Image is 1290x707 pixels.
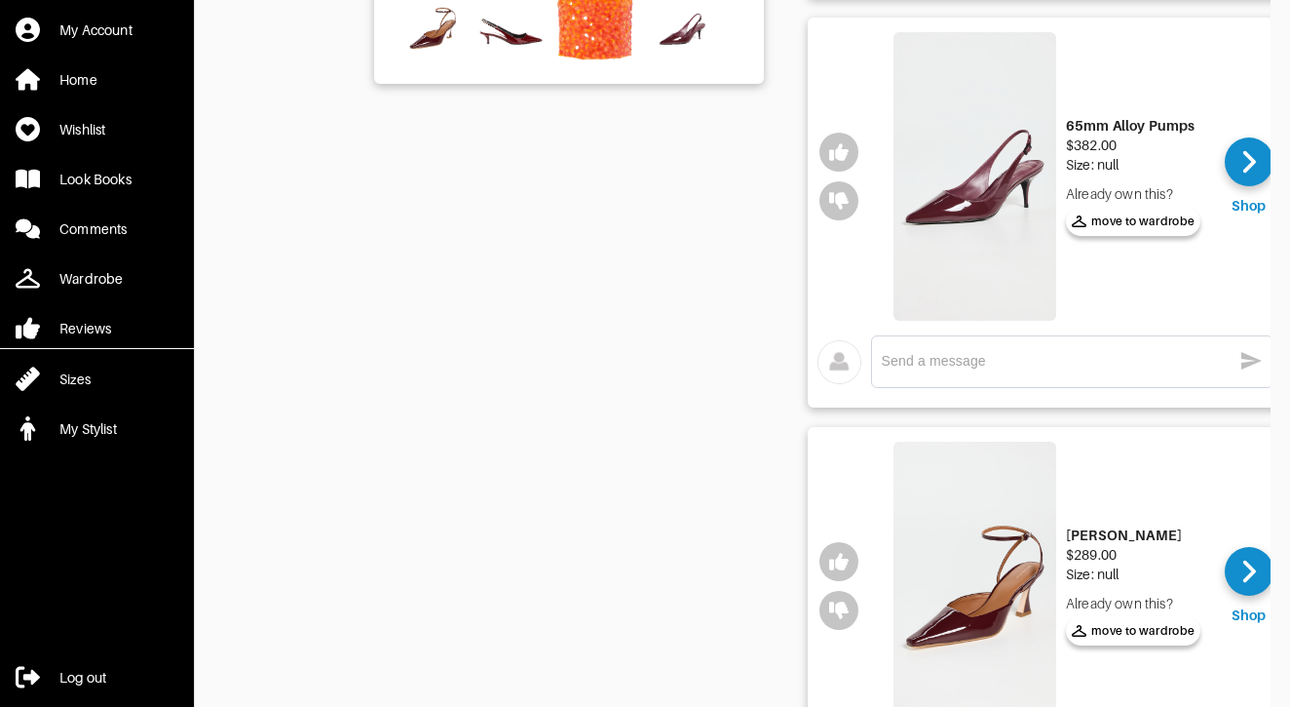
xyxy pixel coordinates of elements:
[1066,594,1201,613] div: Already own this?
[1066,545,1201,565] div: $289.00
[1066,207,1201,236] button: move to wardrobe
[59,269,123,289] div: Wardrobe
[1232,196,1267,216] div: Shop
[1072,622,1195,640] span: move to wardrobe
[1066,136,1201,155] div: $382.00
[59,370,91,389] div: Sizes
[893,32,1056,321] img: 65mm Alloy Pumps
[59,319,111,338] div: Reviews
[1066,616,1201,646] button: move to wardrobe
[59,419,117,439] div: My Stylist
[59,668,106,687] div: Log out
[1225,547,1273,625] a: Shop
[1066,155,1201,175] div: Size: null
[1225,137,1273,216] a: Shop
[1066,184,1201,204] div: Already own this?
[1066,526,1201,545] div: [PERSON_NAME]
[59,120,105,139] div: Wishlist
[1232,606,1267,625] div: Shop
[1072,213,1195,230] span: move to wardrobe
[59,170,132,189] div: Look Books
[1066,565,1201,584] div: Size: null
[1066,116,1201,136] div: 65mm Alloy Pumps
[59,219,127,239] div: Comments
[817,340,861,384] img: avatar
[59,20,133,40] div: My Account
[59,70,97,90] div: Home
